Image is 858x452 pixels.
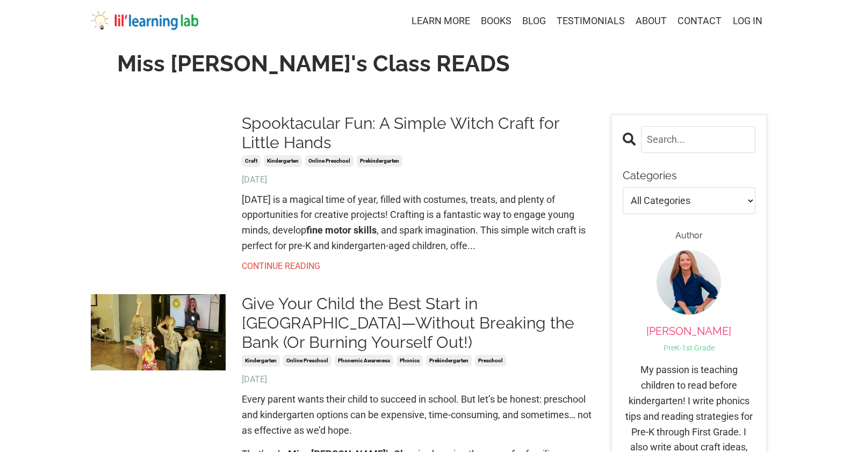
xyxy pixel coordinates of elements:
h6: Author [623,230,755,240]
a: preschool [475,355,506,367]
a: kindergarten [242,355,280,367]
img: lil' learning lab [91,11,198,30]
a: prekindergarten [426,355,472,367]
span: [DATE] [242,373,594,387]
span: [DATE] [242,173,594,187]
a: CONTINUE READING [242,259,594,273]
a: phonics [396,355,423,367]
a: kindergarten [264,155,302,167]
a: online preschool [305,155,354,167]
a: LOG IN [733,15,762,26]
p: PreK-1st Grade [623,342,755,354]
p: [DATE] is a magical time of year, filled with costumes, treats, and plenty of opportunities for c... [242,192,594,254]
input: Search... [641,126,755,153]
a: Spooktacular Fun: A Simple Witch Craft for Little Hands [242,114,594,152]
a: Give Your Child the Best Start in [GEOGRAPHIC_DATA]—Without Breaking the Bank (Or Burning Yoursel... [242,294,594,352]
a: LEARN MORE [412,13,470,29]
a: phonemic awareness [335,355,393,367]
a: prekindergarten [357,155,402,167]
strong: Miss [PERSON_NAME]'s Class READS [117,50,510,77]
p: Categories [623,169,755,182]
a: craft [242,155,261,167]
a: BOOKS [481,13,511,29]
a: ABOUT [636,13,667,29]
p: [PERSON_NAME] [623,325,755,338]
a: BLOG [522,13,546,29]
p: Every parent wants their child to succeed in school. But let’s be honest: preschool and kindergar... [242,392,594,438]
a: TESTIMONIALS [557,13,625,29]
a: CONTACT [677,13,722,29]
a: online preschool [283,355,331,367]
b: fine motor skills [306,224,377,236]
